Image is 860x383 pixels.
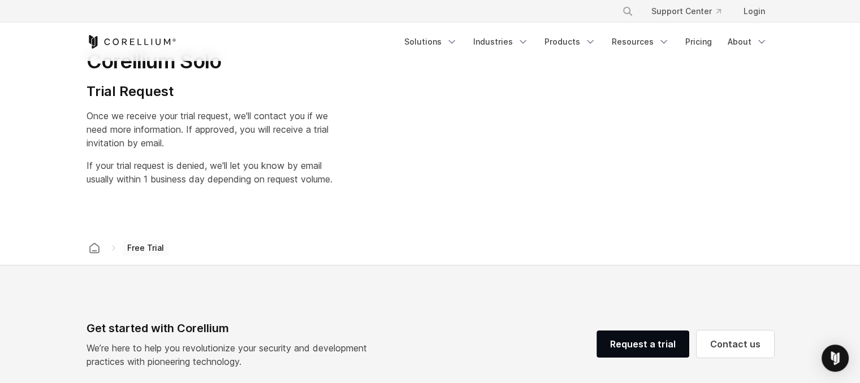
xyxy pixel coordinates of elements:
div: Navigation Menu [608,1,774,21]
a: Solutions [397,32,464,52]
button: Search [617,1,638,21]
a: Login [734,1,774,21]
a: Corellium Home [87,35,176,49]
a: Corellium home [84,240,105,256]
a: About [721,32,774,52]
h4: Trial Request [87,83,332,100]
p: We’re here to help you revolutionize your security and development practices with pioneering tech... [87,341,376,368]
a: Support Center [642,1,730,21]
a: Request a trial [597,330,689,358]
div: Open Intercom Messenger [822,345,849,372]
div: Get started with Corellium [87,320,376,337]
a: Industries [466,32,535,52]
a: Resources [605,32,676,52]
a: Pricing [679,32,719,52]
div: Navigation Menu [397,32,774,52]
a: Contact us [697,330,774,358]
h1: Corellium Solo [87,49,332,74]
span: Free Trial [123,240,168,256]
a: Products [538,32,603,52]
span: Once we receive your trial request, we'll contact you if we need more information. If approved, y... [87,110,329,149]
span: If your trial request is denied, we'll let you know by email usually within 1 business day depend... [87,160,332,185]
